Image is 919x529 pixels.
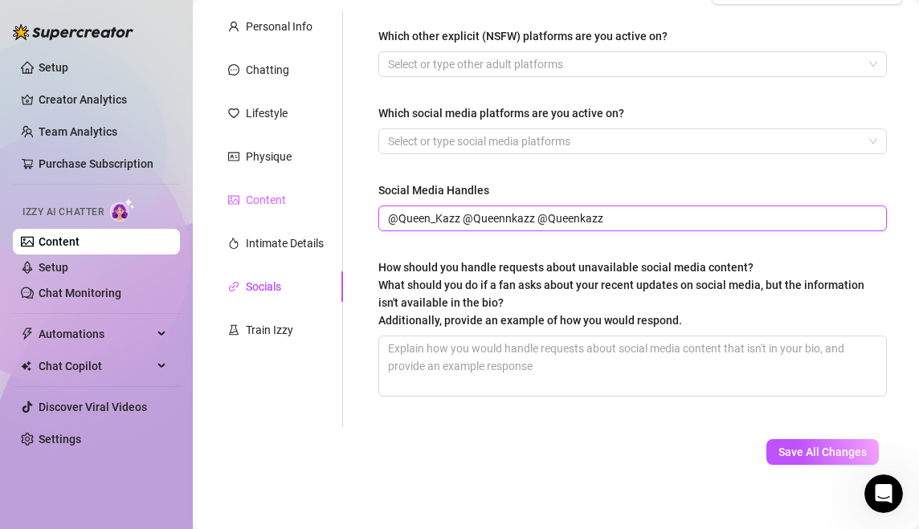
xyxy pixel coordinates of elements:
[228,194,239,205] span: picture
[388,210,874,227] input: Social Media Handles
[71,212,194,244] button: Izzy AI Chatter 👩
[388,132,391,151] input: Which social media platforms are you active on?
[68,9,94,35] img: Profile image for Ella
[228,64,239,75] span: message
[39,261,68,274] a: Setup
[10,6,41,37] button: go back
[246,234,324,252] div: Intimate Details
[46,9,71,35] img: Profile image for Giselle
[378,261,864,327] span: How should you handle requests about unavailable social media content?
[13,92,237,128] div: Hey, What brings you here [DATE]?[PERSON_NAME] • Just now
[39,235,80,248] a: Content
[21,328,34,340] span: thunderbolt
[26,102,224,118] div: Hey, What brings you here [DATE]?
[39,433,81,446] a: Settings
[282,6,311,35] div: Close
[39,157,153,170] a: Purchase Subscription
[26,131,160,140] div: [PERSON_NAME] • Just now
[22,205,104,220] span: Izzy AI Chatter
[246,104,288,122] div: Lifestyle
[39,321,153,347] span: Automations
[39,353,153,379] span: Chat Copilot
[196,212,300,244] button: Report Bug 🐛
[246,148,292,165] div: Physique
[71,347,300,379] button: Get started with the Desktop app ⭐️
[246,61,289,79] div: Chatting
[378,104,635,122] label: Which social media platforms are you active on?
[246,278,281,295] div: Socials
[136,20,198,36] p: A few hours
[378,279,864,327] span: What should you do if a fan asks about your recent updates on social media, but the information i...
[21,252,300,299] button: Izzy Credits, billing & subscription or Affiliate Program 💵
[228,151,239,162] span: idcard
[378,104,624,122] div: Which social media platforms are you active on?
[13,24,133,40] img: logo-BBDzfeDw.svg
[864,474,903,513] iframe: Intercom live chat
[13,92,308,163] div: Ella says…
[246,321,293,339] div: Train Izzy
[246,18,312,35] div: Personal Info
[228,281,239,292] span: link
[228,108,239,119] span: heart
[251,6,282,37] button: Home
[378,27,679,45] label: Which other explicit (NSFW) platforms are you active on?
[123,8,224,20] h1: 🌟 Supercreator
[39,61,68,74] a: Setup
[39,125,117,138] a: Team Analytics
[378,181,500,199] label: Social Media Handles
[141,307,300,339] button: I need an explanation❓
[228,21,239,32] span: user
[778,446,867,458] span: Save All Changes
[378,181,489,199] div: Social Media Handles
[39,87,167,112] a: Creator Analytics
[228,324,239,336] span: experiment
[388,55,391,74] input: Which other explicit (NSFW) platforms are you active on?
[228,238,239,249] span: fire
[91,9,116,35] div: Profile image for Nir
[110,198,135,222] img: AI Chatter
[73,387,300,419] button: Desktop App and Browser Extention
[39,401,147,413] a: Discover Viral Videos
[246,191,286,209] div: Content
[21,360,31,372] img: Chat Copilot
[766,439,879,465] button: Save All Changes
[378,27,668,45] div: Which other explicit (NSFW) platforms are you active on?
[39,287,121,299] a: Chat Monitoring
